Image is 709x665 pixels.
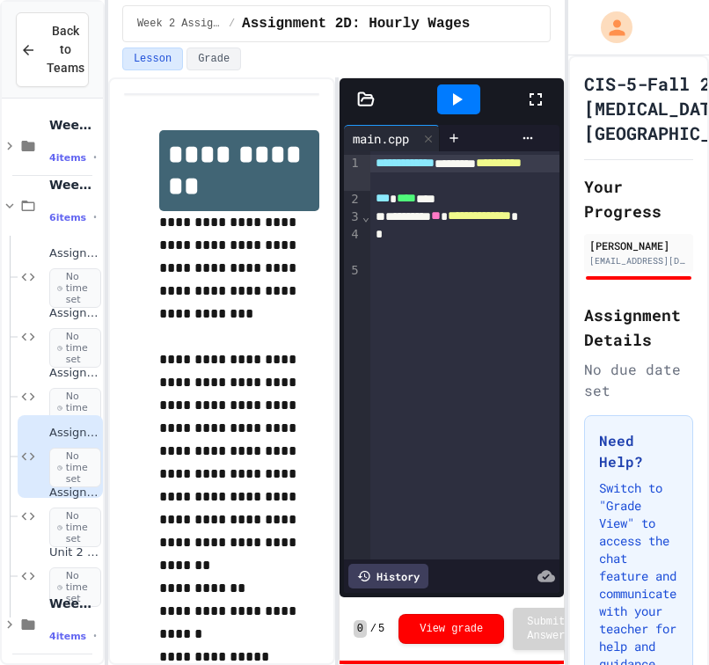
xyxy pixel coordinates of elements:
span: No time set [49,448,101,488]
div: 4 [344,226,362,262]
span: 5 [378,622,384,636]
button: Grade [186,47,241,70]
span: Assignment 2D: Hourly Wages [242,13,470,34]
div: main.cpp [344,125,440,151]
div: 5 [344,262,362,280]
span: • [93,150,97,164]
span: 0 [354,620,367,638]
span: Assignment 2E: Hypotenuse Demo [49,486,99,501]
h2: Assignment Details [584,303,693,352]
button: Back to Teams [16,12,89,87]
span: Submit Answer [527,615,565,643]
span: 4 items [49,631,86,642]
button: Submit Answer [513,608,579,650]
div: 2 [344,191,362,208]
span: • [93,210,97,224]
h2: Your Progress [584,174,693,223]
button: Lesson [122,47,183,70]
span: Unit 2 Sandbox [49,545,99,560]
span: / [229,17,235,31]
div: My Account [582,7,637,47]
span: No time set [49,328,101,369]
span: 6 items [49,212,86,223]
span: / [370,622,376,636]
span: Week 1 Assignments [49,117,99,133]
button: View grade [398,614,504,644]
span: Week 2 Assignments [137,17,222,31]
span: • [93,629,97,643]
div: main.cpp [344,129,418,148]
div: [PERSON_NAME] [589,237,688,253]
span: Fold line [362,209,370,223]
span: No time set [49,508,101,548]
span: Week 2 Assignments [49,177,99,193]
div: 1 [344,155,362,191]
span: Back to Teams [47,22,84,77]
iframe: chat widget [563,518,691,593]
span: Assignment 2C: Favorite Movie and Character [49,366,99,381]
span: 4 items [49,152,86,164]
div: History [348,564,428,588]
div: No due date set [584,359,693,401]
h3: Need Help? [599,430,678,472]
span: No time set [49,567,101,608]
span: Assignment 2D: Hourly Wages [49,426,99,441]
div: 3 [344,208,362,226]
span: No time set [49,268,101,309]
span: Assignment 2A: Guild of Corellia Industries [49,246,99,261]
div: [EMAIL_ADDRESS][DOMAIN_NAME] [589,254,688,267]
iframe: chat widget [635,595,691,647]
span: Week 3 Assignments [49,596,99,611]
span: No time set [49,388,101,428]
span: Assignment 2B: Laser Wars Cantina [49,306,99,321]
